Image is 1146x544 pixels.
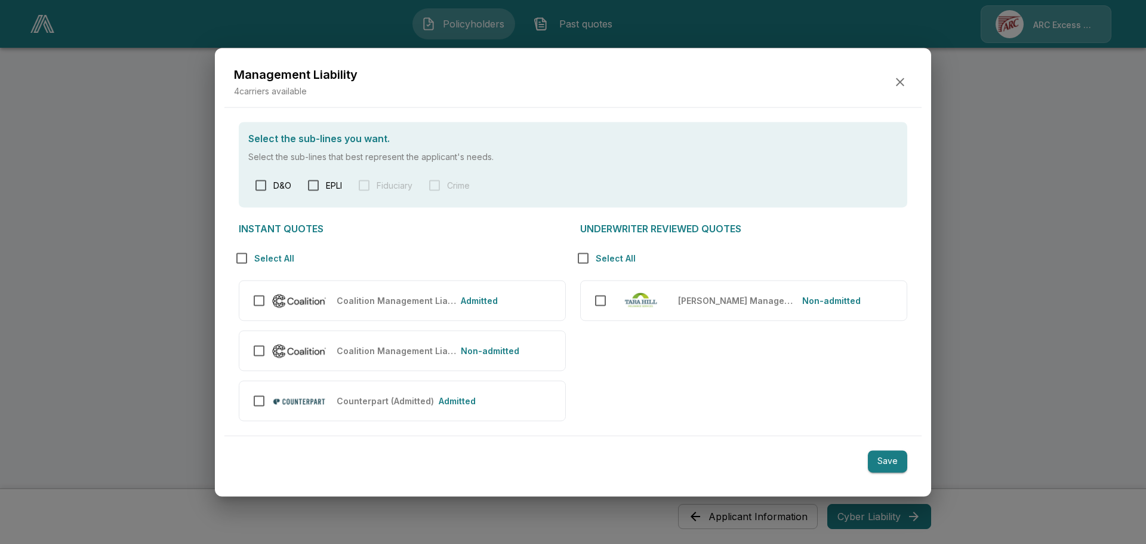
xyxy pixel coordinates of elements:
p: Tara Hill Management Liability [678,294,797,307]
p: Non-admitted [461,345,519,357]
p: Underwriter Reviewed Quotes [580,222,907,236]
p: Admitted [461,294,498,307]
img: Coalition Management Liability (Admitted) [272,291,327,310]
p: 4 carriers available [234,85,307,98]
p: Select All [596,252,636,265]
p: Select All [254,252,294,265]
p: Instant Quotes [239,222,566,236]
p: Coalition Management Liability (Admitted) [337,294,456,307]
button: Save [868,451,907,473]
p: Fiduciary [377,179,412,192]
img: Coalition Management Liability (Non-Admitted) [272,342,327,360]
p: Admitted [439,395,476,407]
p: Crime [447,179,470,192]
p: D&O [273,179,291,192]
img: Counterpart (Admitted) [272,391,327,411]
p: Non-admitted [802,294,861,307]
p: EPLI [326,179,342,192]
p: Select the sub-lines that best represent the applicant's needs. [248,151,898,164]
h5: Management Liability [234,67,358,83]
p: Counterpart (Admitted) [337,395,434,407]
img: Tara Hill Management Liability [613,291,668,311]
p: Select the sub-lines you want. [248,132,898,146]
p: Coalition Management Liability (Non-Admitted) [337,345,456,357]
